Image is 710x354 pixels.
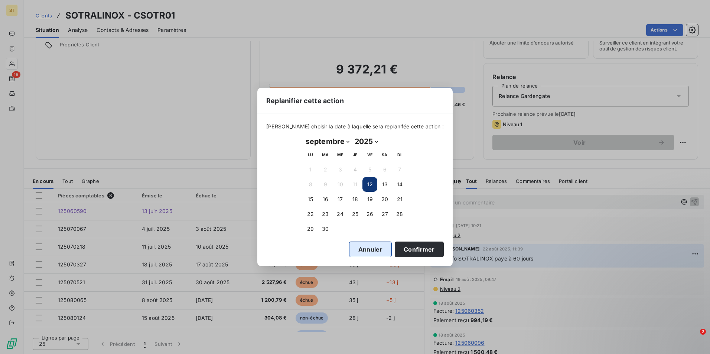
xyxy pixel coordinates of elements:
[392,177,407,192] button: 14
[303,207,318,222] button: 22
[303,147,318,162] th: lundi
[377,147,392,162] th: samedi
[303,192,318,207] button: 15
[377,192,392,207] button: 20
[362,207,377,222] button: 26
[392,192,407,207] button: 21
[303,162,318,177] button: 1
[348,177,362,192] button: 11
[333,162,348,177] button: 3
[318,192,333,207] button: 16
[362,162,377,177] button: 5
[685,329,703,347] iframe: Intercom live chat
[303,222,318,236] button: 29
[318,177,333,192] button: 9
[348,207,362,222] button: 25
[362,177,377,192] button: 12
[318,147,333,162] th: mardi
[377,207,392,222] button: 27
[333,192,348,207] button: 17
[362,192,377,207] button: 19
[561,282,710,334] iframe: Intercom notifications message
[362,147,377,162] th: vendredi
[377,162,392,177] button: 6
[348,147,362,162] th: jeudi
[392,147,407,162] th: dimanche
[700,329,706,335] span: 2
[318,222,333,236] button: 30
[333,147,348,162] th: mercredi
[303,177,318,192] button: 8
[377,177,392,192] button: 13
[318,162,333,177] button: 2
[266,96,344,106] span: Replanifier cette action
[333,177,348,192] button: 10
[266,123,444,130] span: [PERSON_NAME] choisir la date à laquelle sera replanifée cette action :
[349,242,392,257] button: Annuler
[318,207,333,222] button: 23
[333,207,348,222] button: 24
[392,162,407,177] button: 7
[348,192,362,207] button: 18
[392,207,407,222] button: 28
[395,242,444,257] button: Confirmer
[348,162,362,177] button: 4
